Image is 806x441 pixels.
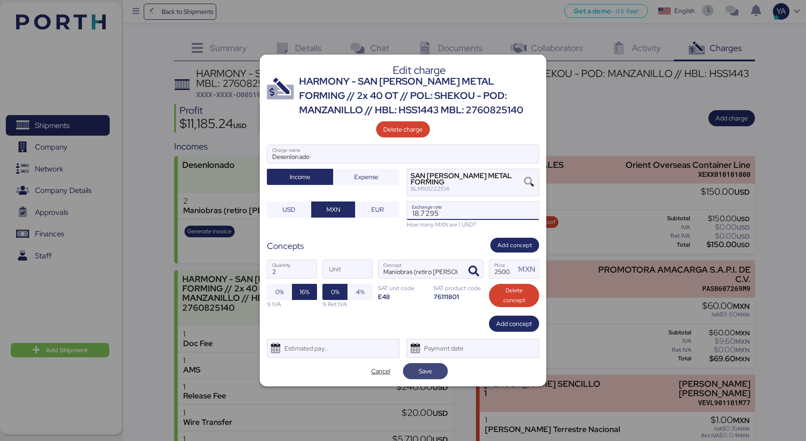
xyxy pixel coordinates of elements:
[311,201,356,218] button: MXN
[326,204,340,215] span: MXN
[496,286,532,305] span: Delete concept
[376,121,430,137] button: Delete charge
[407,220,539,229] div: How many MXN are 1 USD?
[267,145,539,163] input: Charge name
[378,292,428,301] div: E48
[290,171,310,182] span: Income
[267,169,333,185] button: Income
[496,318,532,329] span: Add concept
[267,284,292,300] button: 0%
[356,287,364,297] span: 4%
[355,201,399,218] button: EUR
[267,201,311,218] button: USD
[299,66,539,74] div: Edit charge
[411,186,523,192] div: SLM101222EI4
[403,363,448,379] button: Save
[292,284,317,300] button: 16%
[323,260,372,278] input: Unit
[383,124,423,135] span: Delete charge
[358,363,403,379] button: Cancel
[411,173,523,186] div: SAN [PERSON_NAME] METAL FORMING
[378,284,428,292] div: SAT unit code
[497,240,532,250] span: Add concept
[419,366,432,377] span: Save
[322,284,347,300] button: 0%
[267,260,317,278] input: Quantity
[333,169,399,185] button: Expense
[433,292,484,301] div: 76111801
[322,300,373,308] div: % Ret IVA
[518,264,539,275] div: MXN
[433,284,484,292] div: SAT product code
[347,284,373,300] button: 4%
[489,316,539,332] button: Add concept
[371,366,390,377] span: Cancel
[490,238,539,253] button: Add concept
[275,287,284,297] span: 0%
[267,240,304,253] div: Concepts
[300,287,309,297] span: 16%
[489,284,539,307] button: Delete concept
[407,202,539,220] input: Exchange rate
[371,204,384,215] span: EUR
[267,300,317,308] div: % IVA
[354,171,378,182] span: Expense
[378,260,462,278] input: Concept
[464,262,483,281] button: ConceptConcept
[331,287,339,297] span: 0%
[299,74,539,118] div: HARMONY - SAN [PERSON_NAME] METAL FORMING // 2x 40 OT // POL: SHEKOU - POD: MANZANILLO // HBL: HS...
[489,260,515,278] input: Price
[283,204,295,215] span: USD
